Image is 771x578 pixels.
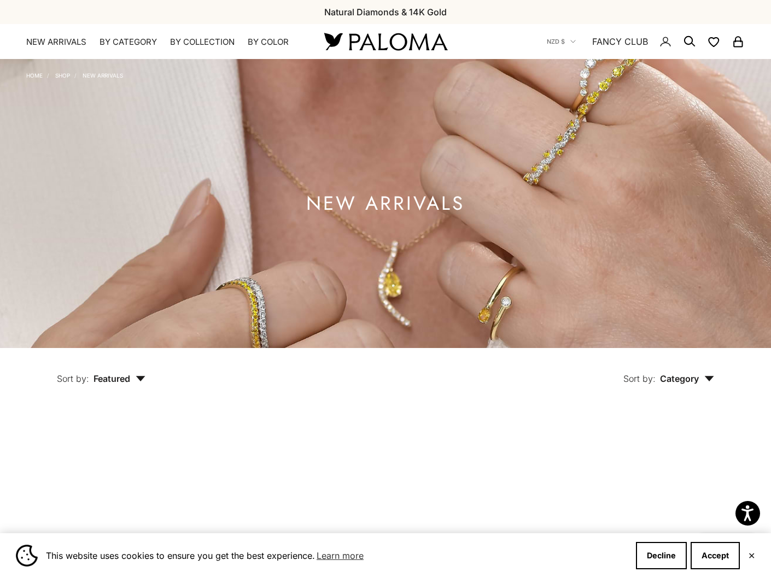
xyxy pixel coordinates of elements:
[26,37,298,48] nav: Primary navigation
[57,373,89,384] span: Sort by:
[623,373,656,384] span: Sort by:
[170,37,235,48] summary: By Collection
[324,5,447,19] p: Natural Diamonds & 14K Gold
[55,72,70,79] a: Shop
[46,547,627,564] span: This website uses cookies to ensure you get the best experience.
[306,197,465,210] h1: NEW ARRIVALS
[16,545,38,567] img: Cookie banner
[32,348,171,394] button: Sort by: Featured
[748,552,755,559] button: Close
[547,24,745,59] nav: Secondary navigation
[660,373,714,384] span: Category
[598,348,739,394] button: Sort by: Category
[547,37,565,46] span: NZD $
[26,37,86,48] a: NEW ARRIVALS
[26,72,43,79] a: Home
[248,37,289,48] summary: By Color
[26,70,123,79] nav: Breadcrumb
[94,373,145,384] span: Featured
[691,542,740,569] button: Accept
[315,547,365,564] a: Learn more
[547,37,576,46] button: NZD $
[100,37,157,48] summary: By Category
[636,542,687,569] button: Decline
[83,72,123,79] a: NEW ARRIVALS
[592,34,648,49] a: FANCY CLUB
